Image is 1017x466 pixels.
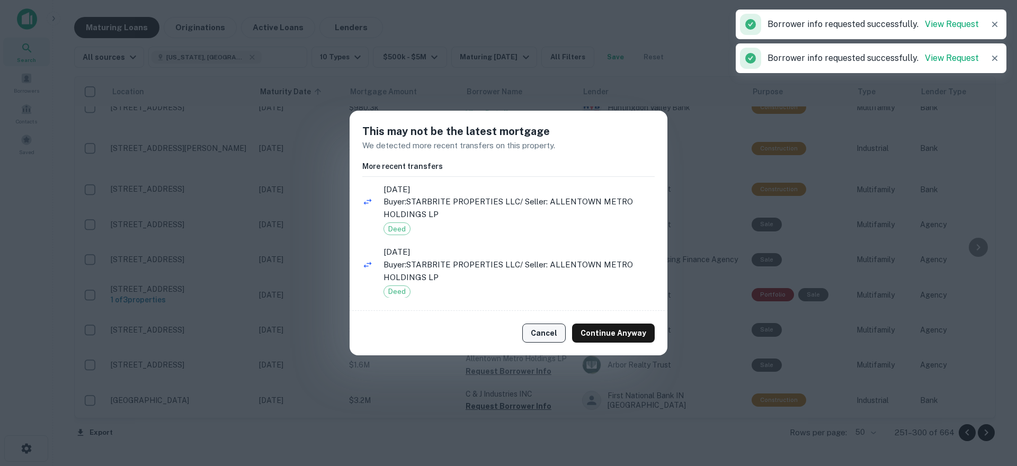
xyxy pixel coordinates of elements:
[383,258,655,283] p: Buyer: STARBRITE PROPERTIES LLC / Seller: ALLENTOWN METRO HOLDINGS LP
[383,285,411,298] div: Deed
[383,183,655,196] span: [DATE]
[768,52,979,65] p: Borrower info requested successfully.
[383,246,655,258] span: [DATE]
[383,222,411,235] div: Deed
[925,53,979,63] a: View Request
[362,139,655,152] p: We detected more recent transfers on this property.
[522,324,566,343] button: Cancel
[362,160,655,172] h6: More recent transfers
[572,324,655,343] button: Continue Anyway
[925,19,979,29] a: View Request
[768,18,979,31] p: Borrower info requested successfully.
[384,224,410,235] span: Deed
[964,381,1017,432] iframe: Chat Widget
[362,123,655,139] h5: This may not be the latest mortgage
[383,195,655,220] p: Buyer: STARBRITE PROPERTIES LLC / Seller: ALLENTOWN METRO HOLDINGS LP
[384,286,410,297] span: Deed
